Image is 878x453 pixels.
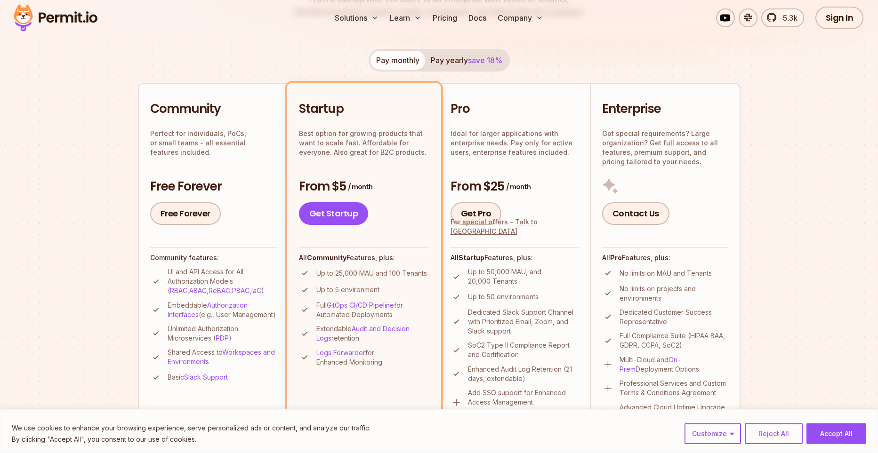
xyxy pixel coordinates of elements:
p: Up to 5 environment [316,285,379,294]
a: Pricing [429,8,461,27]
div: For special offers - [451,217,579,236]
a: Free Forever [150,202,221,225]
p: Full Compliance Suite (HIPAA BAA, GDPR, CCPA, SoC2) [620,331,728,350]
p: No limits on projects and environments [620,284,728,303]
a: Contact Us [602,202,669,225]
button: Accept All [806,423,866,444]
p: Shared Access to [168,348,277,366]
p: Up to 25,000 MAU and 100 Tenants [316,269,427,278]
span: / month [348,182,372,191]
button: Company [494,8,547,27]
button: Customize [685,423,741,444]
h3: From $5 [299,178,429,195]
p: Basic [168,373,228,382]
p: UI and API Access for All Authorization Models ( , , , , ) [168,267,277,295]
a: ABAC [189,286,207,294]
strong: Community [307,254,346,262]
p: SoC2 Type II Compliance Report and Certification [468,341,579,359]
p: We use cookies to enhance your browsing experience, serve personalized ads or content, and analyz... [12,422,371,434]
h2: Startup [299,101,429,118]
p: Professional Services and Custom Terms & Conditions Agreement [620,379,728,397]
img: Permit logo [9,2,102,34]
p: Best option for growing products that want to scale fast. Affordable for everyone. Also great for... [299,129,429,157]
a: Get Pro [451,202,502,225]
button: Reject All [745,423,803,444]
h2: Community [150,101,277,118]
a: Logs Forwarder [316,349,365,357]
h4: Community features: [150,253,277,262]
h4: All Features, plus: [299,253,429,262]
a: ReBAC [209,286,230,294]
p: Dedicated Slack Support Channel with Prioritized Email, Zoom, and Slack support [468,308,579,336]
h4: All Features, plus: [602,253,728,262]
p: Up to 50,000 MAU, and 20,000 Tenants [468,267,579,286]
a: IaC [251,286,261,294]
a: RBAC [170,286,187,294]
p: Ideal for larger applications with enterprise needs. Pay only for active users, enterprise featur... [451,129,579,157]
p: By clicking "Accept All", you consent to our use of cookies. [12,434,371,445]
h2: Enterprise [602,101,728,118]
strong: Pro [610,254,622,262]
a: Authorization Interfaces [168,301,248,318]
h2: Pro [451,101,579,118]
p: Multi-Cloud and Deployment Options [620,355,728,374]
span: / month [506,182,531,191]
a: PBAC [232,286,250,294]
p: Unlimited Authorization Microservices ( ) [168,324,277,343]
a: PDP [216,334,229,342]
a: Docs [465,8,490,27]
a: On-Prem [620,356,680,373]
p: Enhanced Audit Log Retention (21 days, extendable) [468,365,579,383]
a: Sign In [815,7,864,29]
p: Add SSO support for Enhanced Access Management (additional cost) [468,388,579,416]
strong: Startup [459,254,484,262]
a: 5.3k [761,8,804,27]
h3: Free Forever [150,178,277,195]
p: Dedicated Customer Success Representative [620,308,728,326]
p: Advanced Cloud Uptime Upgrade (0.9999% SLA) [620,403,728,421]
p: Extendable retention [316,324,429,343]
p: Up to 50 environments [468,292,539,302]
span: save 18% [468,56,502,65]
a: Get Startup [299,202,369,225]
p: Full for Automated Deployments [316,301,429,319]
a: Slack Support [184,373,228,381]
h3: From $25 [451,178,579,195]
button: Solutions [331,8,382,27]
a: GitOps CI/CD Pipeline [327,301,394,309]
span: 5.3k [777,12,797,24]
p: for Enhanced Monitoring [316,348,429,367]
p: Got special requirements? Large organization? Get full access to all features, premium support, a... [602,129,728,167]
button: Learn [386,8,425,27]
p: Embeddable (e.g., User Management) [168,301,277,319]
h4: All Features, plus: [451,253,579,262]
p: Perfect for individuals, PoCs, or small teams - all essential features included. [150,129,277,157]
a: Audit and Decision Logs [316,325,410,342]
button: Pay yearlysave 18% [425,51,508,70]
p: No limits on MAU and Tenants [620,269,712,278]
